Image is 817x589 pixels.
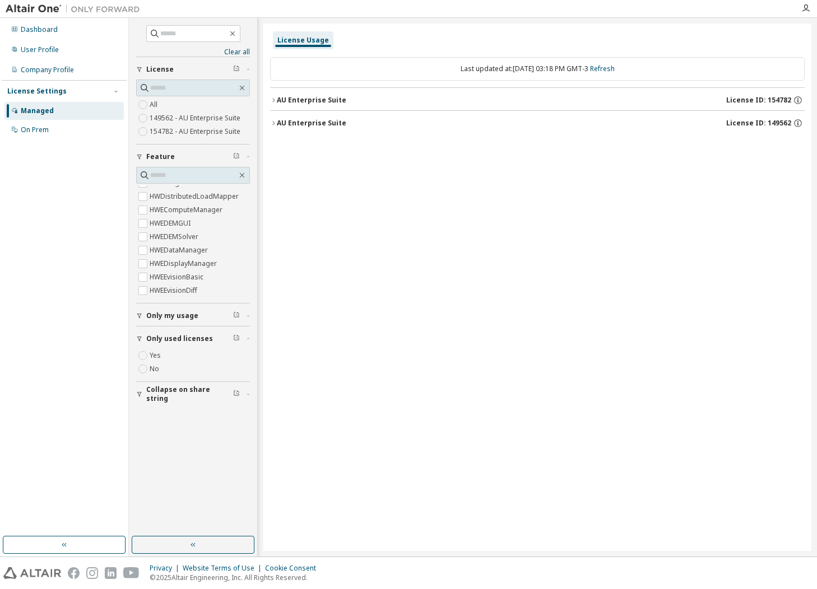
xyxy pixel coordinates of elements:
[183,564,265,573] div: Website Terms of Use
[270,88,805,113] button: AU Enterprise SuiteLicense ID: 154782
[726,119,791,128] span: License ID: 149562
[150,349,163,362] label: Yes
[150,362,161,376] label: No
[150,217,193,230] label: HWEDEMGUI
[233,390,240,399] span: Clear filter
[233,334,240,343] span: Clear filter
[136,48,250,57] a: Clear all
[150,230,201,244] label: HWEDEMSolver
[277,96,346,105] div: AU Enterprise Suite
[233,152,240,161] span: Clear filter
[150,270,206,284] label: HWEEvisionBasic
[150,98,160,111] label: All
[123,567,140,579] img: youtube.svg
[105,567,117,579] img: linkedin.svg
[136,326,250,351] button: Only used licenses
[146,385,233,403] span: Collapse on share string
[150,573,323,582] p: © 2025 Altair Engineering, Inc. All Rights Reserved.
[150,125,243,138] label: 154782 - AU Enterprise Suite
[270,57,805,81] div: Last updated at: [DATE] 03:18 PM GMT-3
[146,334,213,343] span: Only used licenses
[146,152,175,161] span: Feature
[233,311,240,320] span: Clear filter
[136,144,250,169] button: Feature
[150,190,241,203] label: HWDistributedLoadMapper
[21,45,59,54] div: User Profile
[233,65,240,74] span: Clear filter
[277,36,329,45] div: License Usage
[21,25,58,34] div: Dashboard
[150,111,243,125] label: 149562 - AU Enterprise Suite
[590,64,615,73] a: Refresh
[6,3,146,15] img: Altair One
[7,87,67,96] div: License Settings
[726,96,791,105] span: License ID: 154782
[86,567,98,579] img: instagram.svg
[136,382,250,406] button: Collapse on share string
[21,66,74,74] div: Company Profile
[136,57,250,82] button: License
[3,567,61,579] img: altair_logo.svg
[146,65,174,74] span: License
[68,567,80,579] img: facebook.svg
[150,257,219,270] label: HWEDisplayManager
[21,106,54,115] div: Managed
[270,111,805,135] button: AU Enterprise SuiteLicense ID: 149562
[136,303,250,328] button: Only my usage
[277,119,346,128] div: AU Enterprise Suite
[150,203,225,217] label: HWEComputeManager
[265,564,323,573] div: Cookie Consent
[150,564,183,573] div: Privacy
[150,244,210,257] label: HWEDataManager
[146,311,198,320] span: Only my usage
[21,125,49,134] div: On Prem
[150,284,199,297] label: HWEEvisionDiff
